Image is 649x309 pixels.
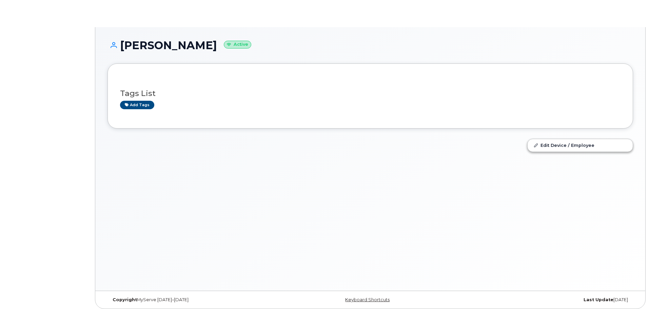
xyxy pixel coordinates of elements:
[120,89,621,98] h3: Tags List
[113,297,137,302] strong: Copyright
[584,297,613,302] strong: Last Update
[120,101,154,109] a: Add tags
[345,297,390,302] a: Keyboard Shortcuts
[458,297,633,303] div: [DATE]
[224,41,251,49] small: Active
[528,139,633,151] a: Edit Device / Employee
[107,297,283,303] div: MyServe [DATE]–[DATE]
[107,39,633,51] h1: [PERSON_NAME]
